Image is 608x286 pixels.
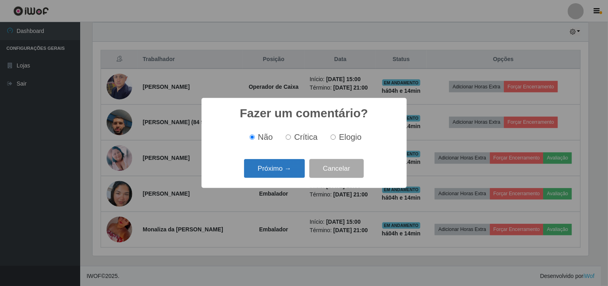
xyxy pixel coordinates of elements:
[250,135,255,140] input: Não
[339,133,362,141] span: Elogio
[244,159,305,178] button: Próximo →
[294,133,318,141] span: Crítica
[286,135,291,140] input: Crítica
[331,135,336,140] input: Elogio
[309,159,364,178] button: Cancelar
[240,106,368,121] h2: Fazer um comentário?
[258,133,273,141] span: Não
